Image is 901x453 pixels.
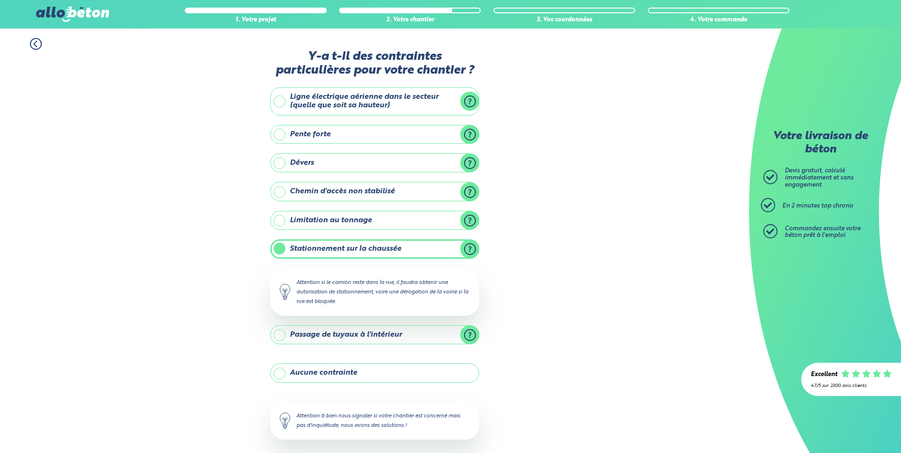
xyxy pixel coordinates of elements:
label: Chemin d'accès non stabilisé [270,182,479,201]
label: Stationnement sur la chaussée [270,239,479,258]
img: allobéton [36,7,109,22]
label: Ligne électrique aérienne dans le secteur (quelle que soit sa hauteur) [270,87,479,115]
label: Passage de tuyaux à l'intérieur [270,325,479,344]
label: Aucune contrainte [270,363,479,382]
div: 3. Vos coordonnées [493,17,635,24]
label: Pente forte [270,125,479,144]
div: Attention si le camion reste dans la rue, il faudra obtenir une autorisation de stationnement, vo... [270,268,479,316]
label: Limitation au tonnage [270,211,479,230]
label: Y-a t-il des contraintes particulières pour votre chantier ? [270,50,479,78]
div: 1. Votre projet [185,17,326,24]
label: Dévers [270,153,479,172]
div: Attention à bien nous signaler si votre chantier est concerné mais pas d'inquiétude, nous avons d... [270,402,479,440]
iframe: Help widget launcher [816,416,891,443]
div: 4. Votre commande [648,17,789,24]
div: 2. Votre chantier [339,17,481,24]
